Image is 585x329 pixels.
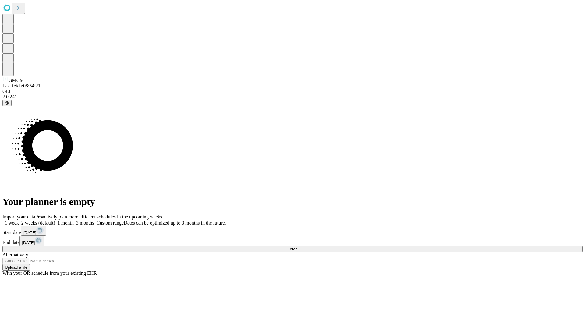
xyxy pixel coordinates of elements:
[287,247,297,251] span: Fetch
[2,214,35,219] span: Import your data
[2,246,583,252] button: Fetch
[76,220,94,225] span: 3 months
[2,83,41,88] span: Last fetch: 08:54:21
[2,236,583,246] div: End date
[2,89,583,94] div: GEI
[2,100,12,106] button: @
[22,240,35,245] span: [DATE]
[2,264,30,271] button: Upload a file
[2,271,97,276] span: With your OR schedule from your existing EHR
[2,226,583,236] div: Start date
[9,78,24,83] span: GMCM
[2,196,583,207] h1: Your planner is empty
[23,230,36,235] span: [DATE]
[21,220,55,225] span: 2 weeks (default)
[124,220,226,225] span: Dates can be optimized up to 3 months in the future.
[21,226,46,236] button: [DATE]
[58,220,74,225] span: 1 month
[2,94,583,100] div: 2.0.241
[97,220,124,225] span: Custom range
[2,252,28,257] span: Alternatively
[19,236,44,246] button: [DATE]
[5,101,9,105] span: @
[35,214,163,219] span: Proactively plan more efficient schedules in the upcoming weeks.
[5,220,19,225] span: 1 week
